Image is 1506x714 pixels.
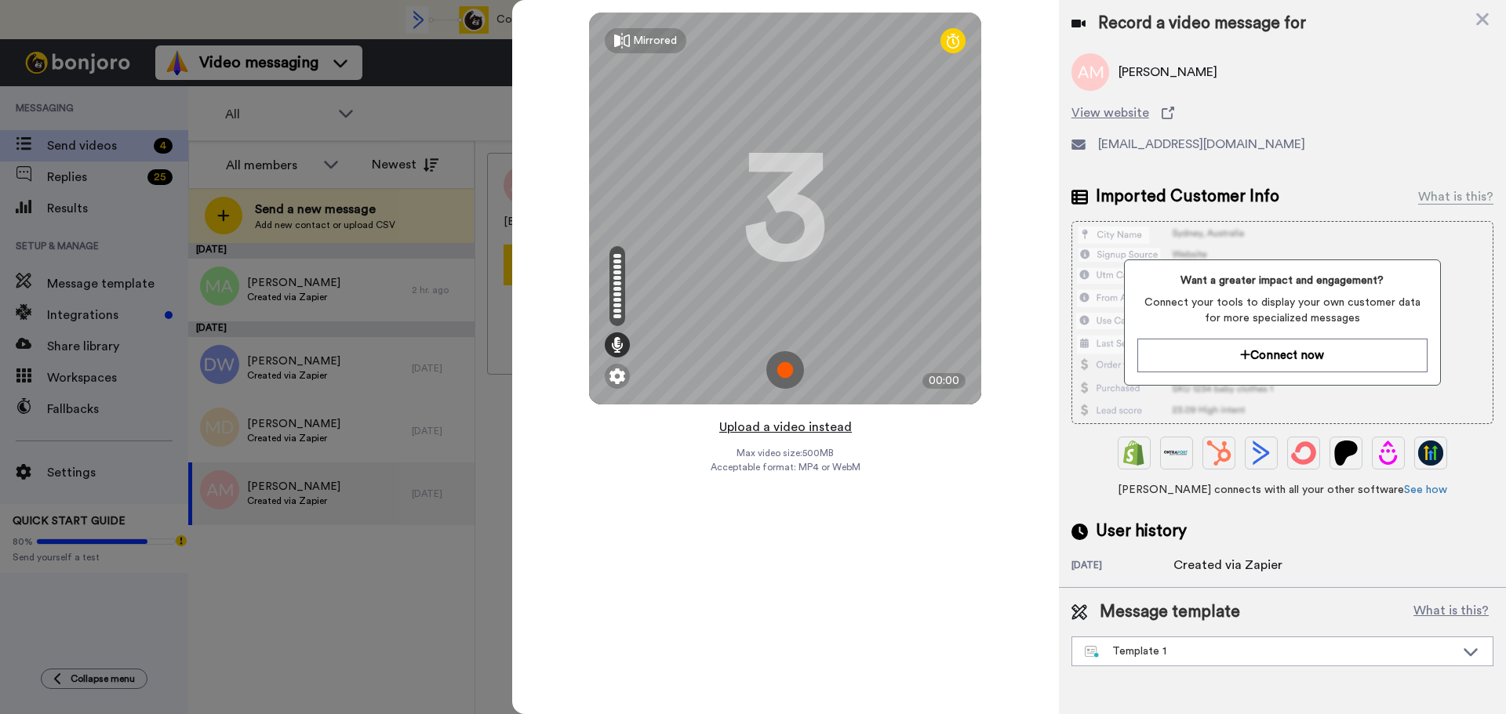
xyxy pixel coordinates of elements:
img: nextgen-template.svg [1085,646,1100,658]
img: Ontraport [1164,440,1189,466]
button: Upload a video instead [715,417,857,437]
div: Created via Zapier [1173,556,1282,574]
img: Patreon [1333,440,1359,466]
img: Shopify [1122,440,1147,466]
div: Template 1 [1085,643,1455,659]
img: GoHighLevel [1418,440,1443,466]
button: What is this? [1409,600,1493,624]
a: See how [1404,484,1447,495]
span: Acceptable format: MP4 or WebM [711,461,860,473]
span: User history [1096,520,1187,543]
div: 3 [742,150,828,267]
img: Hubspot [1206,440,1231,466]
span: Imported Customer Info [1096,185,1279,208]
img: ConvertKit [1291,440,1316,466]
span: Connect your tools to display your own customer data for more specialized messages [1137,295,1427,326]
span: Max video size: 500 MB [737,447,834,459]
span: Message template [1100,600,1240,624]
button: Connect now [1137,339,1427,372]
div: 00:00 [922,373,966,389]
div: [DATE] [1071,559,1173,574]
span: [EMAIL_ADDRESS][DOMAIN_NAME] [1098,135,1305,154]
img: ActiveCampaign [1249,440,1274,466]
span: [PERSON_NAME] connects with all your other software [1071,482,1493,498]
img: Drip [1376,440,1401,466]
img: ic_record_start.svg [766,351,804,389]
div: What is this? [1418,187,1493,206]
img: ic_gear.svg [609,368,625,384]
span: Want a greater impact and engagement? [1137,273,1427,288]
